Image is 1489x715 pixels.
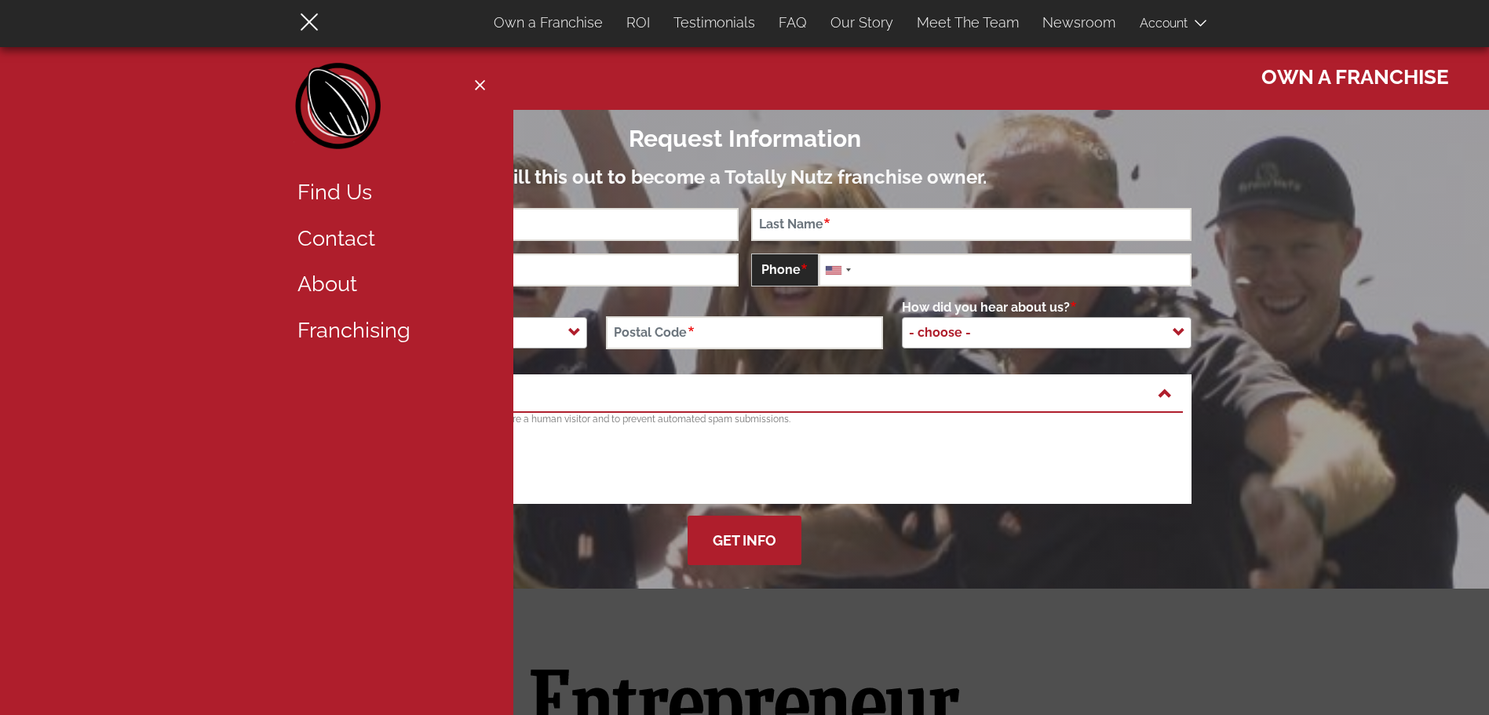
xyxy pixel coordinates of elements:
[819,6,905,39] a: Our Story
[819,254,856,286] div: United States: +1
[297,254,738,286] input: Email
[286,308,490,354] a: Franchising
[902,300,1078,315] span: How did you hear about us?
[297,167,1191,188] h3: Fill this out to become a Totally Nutz franchise owner.
[297,208,738,241] input: First Name
[902,317,1192,348] span: - choose -
[297,126,1191,151] h2: Request Information
[767,6,819,39] a: FAQ
[318,383,1170,403] a: CAPTCHA
[606,316,883,349] input: Postal Code
[1261,57,1449,91] span: Own a Franchise
[615,6,662,39] a: ROI
[286,170,490,216] a: Find Us
[903,317,987,348] span: - choose -
[819,254,1192,286] input: +1 201-555-0123
[306,413,1182,426] p: This question is for testing whether or not you are a human visitor and to prevent automated spam...
[294,63,384,157] a: Home
[1031,6,1127,39] a: Newsroom
[662,6,767,39] a: Testimonials
[688,516,801,565] button: Get Info
[482,6,615,39] a: Own a Franchise
[286,216,490,262] a: Contact
[751,254,819,286] span: Phone
[905,6,1031,39] a: Meet The Team
[286,261,490,308] a: About
[751,208,1192,241] input: Last Name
